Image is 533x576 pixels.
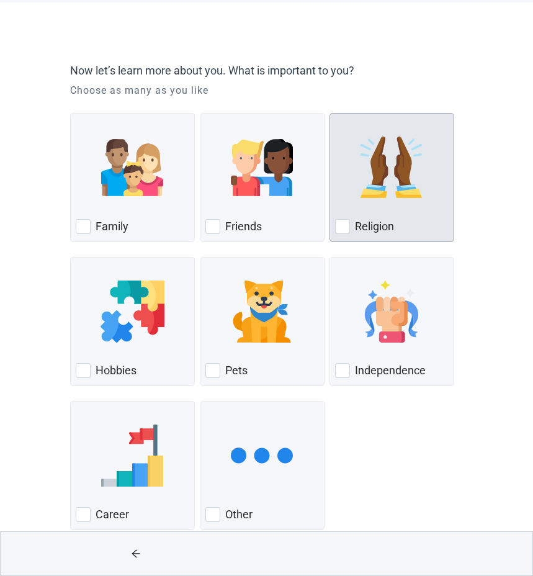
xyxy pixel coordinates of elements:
div: Career, checkbox, not checked [70,401,195,530]
label: Pets [225,363,248,378]
p: Now let’s learn more about you. What is important to you? [70,63,457,78]
div: Friends, checkbox, not checked [200,113,325,242]
label: Family [96,219,128,234]
div: Pets, checkbox, not checked [200,257,325,386]
label: Career [96,507,129,522]
label: Other [225,507,253,522]
p: Choose as many as you like [70,83,463,98]
div: Independence, checkbox, not checked [329,257,454,386]
label: Friends [225,219,262,234]
div: Hobbies, checkbox, not checked [70,257,195,386]
div: Other, checkbox, not checked [200,401,325,530]
div: Family, checkbox, not checked [70,113,195,242]
label: Religion [355,219,394,234]
span: arrow-left [113,549,159,559]
label: Hobbies [96,363,137,378]
div: Religion, checkbox, not checked [329,113,454,242]
label: Independence [355,363,426,378]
